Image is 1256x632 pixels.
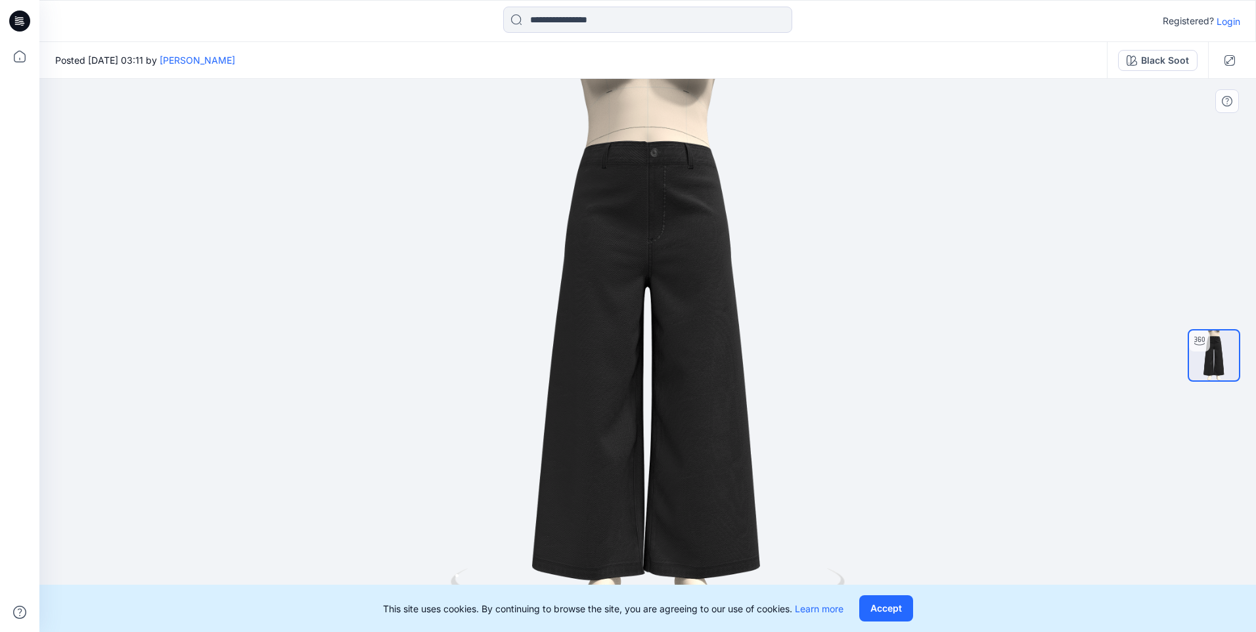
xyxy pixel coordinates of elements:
[1141,53,1189,68] div: Black Soot
[1217,14,1240,28] p: Login
[1163,13,1214,29] p: Registered?
[55,53,235,67] span: Posted [DATE] 03:11 by
[1118,50,1198,71] button: Black Soot
[795,603,843,614] a: Learn more
[160,55,235,66] a: [PERSON_NAME]
[859,595,913,621] button: Accept
[1189,330,1239,380] img: turntable-20-09-2025-00:13:28
[383,602,843,616] p: This site uses cookies. By continuing to browse the site, you are agreeing to our use of cookies.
